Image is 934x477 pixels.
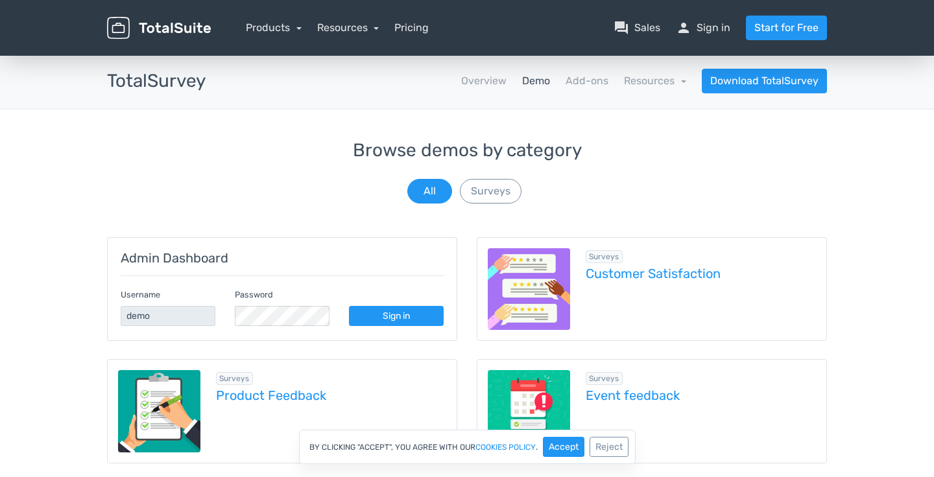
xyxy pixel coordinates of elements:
[488,370,570,452] img: event-feedback.png.webp
[566,73,608,89] a: Add-ons
[488,248,570,331] img: customer-satisfaction.png.webp
[460,179,521,204] button: Surveys
[299,430,636,464] div: By clicking "Accept", you agree with our .
[107,17,211,40] img: TotalSuite for WordPress
[614,20,660,36] a: question_answerSales
[475,443,536,451] a: cookies policy
[216,372,254,385] span: Browse all in Surveys
[394,20,429,36] a: Pricing
[702,69,827,93] a: Download TotalSurvey
[107,71,206,91] h3: TotalSurvey
[586,388,817,402] a: Event feedback
[586,250,623,263] span: Browse all in Surveys
[590,437,629,457] button: Reject
[317,21,379,34] a: Resources
[121,288,160,301] label: Username
[746,16,827,40] a: Start for Free
[624,75,686,87] a: Resources
[522,73,550,89] a: Demo
[121,251,444,265] h5: Admin Dashboard
[407,179,452,204] button: All
[543,437,584,457] button: Accept
[216,388,447,402] a: Product Feedback
[461,73,507,89] a: Overview
[349,306,444,326] a: Sign in
[246,21,302,34] a: Products
[118,370,200,452] img: product-feedback-1.png.webp
[235,288,273,301] label: Password
[614,20,629,36] span: question_answer
[107,141,827,161] h3: Browse demos by category
[586,372,623,385] span: Browse all in Surveys
[676,20,691,36] span: person
[676,20,730,36] a: personSign in
[586,266,817,281] a: Customer Satisfaction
